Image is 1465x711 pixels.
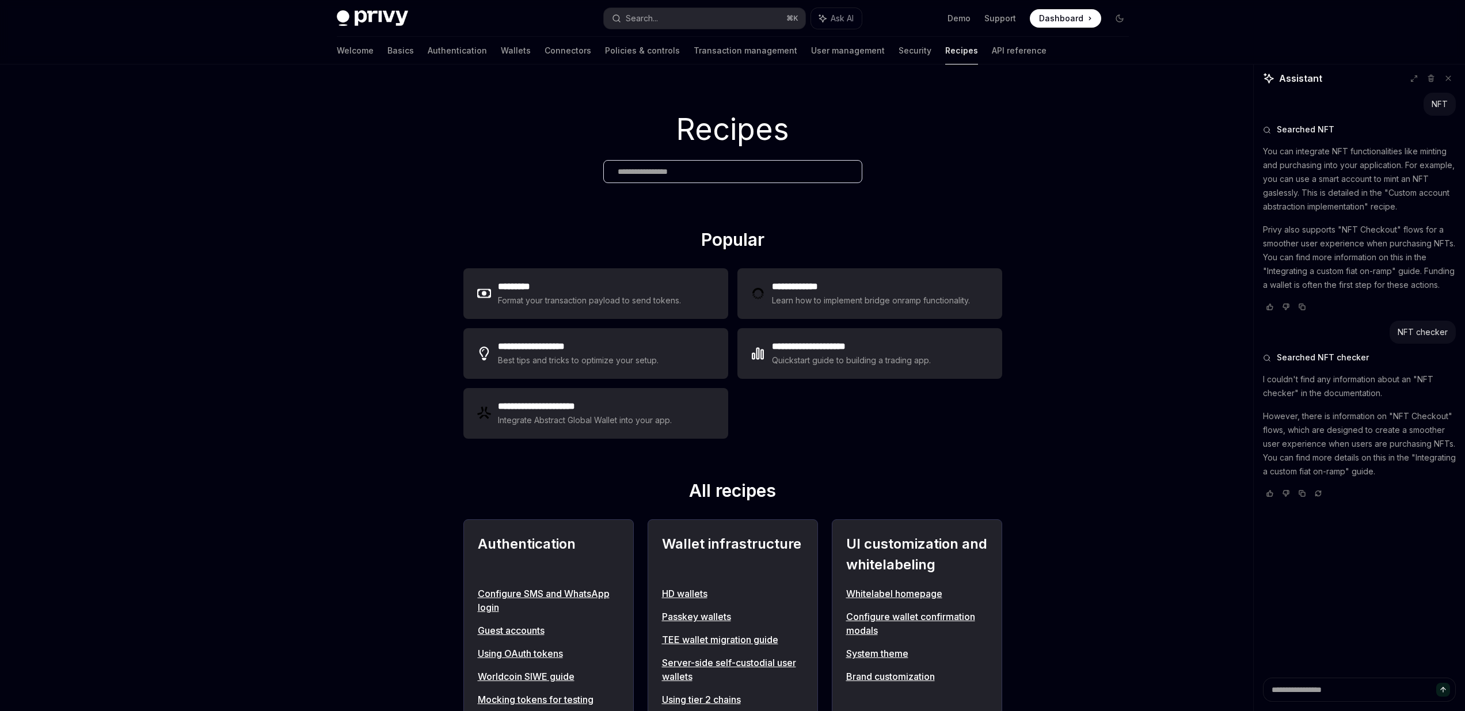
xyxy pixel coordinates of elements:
[662,693,804,706] a: Using tier 2 chains
[846,647,988,660] a: System theme
[772,353,931,367] div: Quickstart guide to building a trading app.
[463,480,1002,505] h2: All recipes
[337,37,374,64] a: Welcome
[498,413,673,427] div: Integrate Abstract Global Wallet into your app.
[1277,352,1369,363] span: Searched NFT checker
[498,353,660,367] div: Best tips and tricks to optimize your setup.
[498,294,682,307] div: Format your transaction payload to send tokens.
[899,37,931,64] a: Security
[831,13,854,24] span: Ask AI
[337,10,408,26] img: dark logo
[1277,124,1334,135] span: Searched NFT
[478,623,619,637] a: Guest accounts
[478,693,619,706] a: Mocking tokens for testing
[545,37,591,64] a: Connectors
[1263,409,1456,478] p: However, there is information on "NFT Checkout" flows, which are designed to create a smoother us...
[605,37,680,64] a: Policies & controls
[1263,352,1456,363] button: Searched NFT checker
[992,37,1047,64] a: API reference
[478,534,619,575] h2: Authentication
[1263,372,1456,400] p: I couldn't find any information about an "NFT checker" in the documentation.
[478,670,619,683] a: Worldcoin SIWE guide
[948,13,971,24] a: Demo
[662,587,804,600] a: HD wallets
[478,587,619,614] a: Configure SMS and WhatsApp login
[1436,683,1450,697] button: Send message
[1110,9,1129,28] button: Toggle dark mode
[662,633,804,647] a: TEE wallet migration guide
[846,534,988,575] h2: UI customization and whitelabeling
[1398,326,1448,338] div: NFT checker
[1030,9,1101,28] a: Dashboard
[463,268,728,319] a: **** ****Format your transaction payload to send tokens.
[662,610,804,623] a: Passkey wallets
[1263,223,1456,292] p: Privy also supports "NFT Checkout" flows for a smoother user experience when purchasing NFTs. You...
[737,268,1002,319] a: **** **** ***Learn how to implement bridge onramp functionality.
[846,670,988,683] a: Brand customization
[786,14,798,23] span: ⌘ K
[694,37,797,64] a: Transaction management
[478,647,619,660] a: Using OAuth tokens
[1432,98,1448,110] div: NFT
[387,37,414,64] a: Basics
[811,8,862,29] button: Ask AI
[626,12,658,25] div: Search...
[846,610,988,637] a: Configure wallet confirmation modals
[811,37,885,64] a: User management
[1279,71,1322,85] span: Assistant
[662,656,804,683] a: Server-side self-custodial user wallets
[428,37,487,64] a: Authentication
[1039,13,1083,24] span: Dashboard
[846,587,988,600] a: Whitelabel homepage
[772,294,973,307] div: Learn how to implement bridge onramp functionality.
[1263,124,1456,135] button: Searched NFT
[984,13,1016,24] a: Support
[463,229,1002,254] h2: Popular
[1263,145,1456,214] p: You can integrate NFT functionalities like minting and purchasing into your application. For exam...
[604,8,805,29] button: Search...⌘K
[945,37,978,64] a: Recipes
[501,37,531,64] a: Wallets
[662,534,804,575] h2: Wallet infrastructure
